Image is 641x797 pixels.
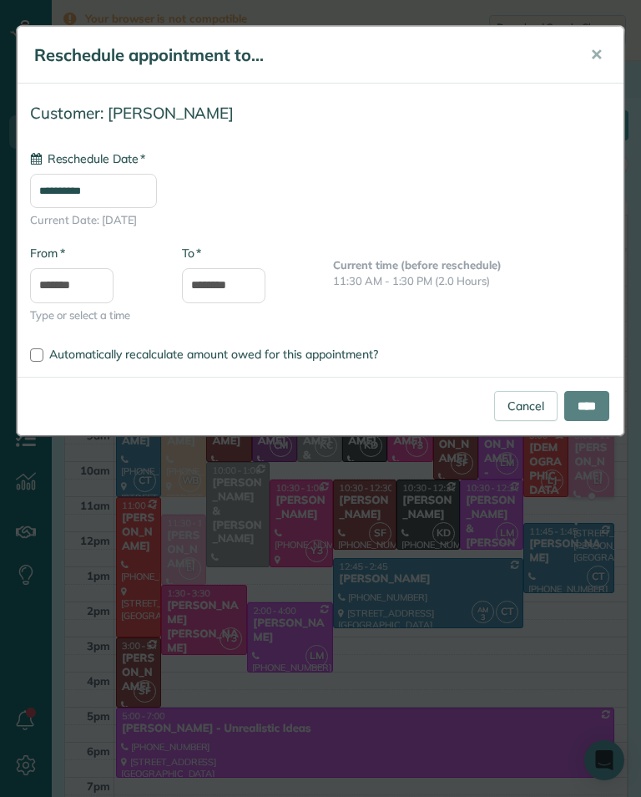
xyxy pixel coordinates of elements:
span: Type or select a time [30,307,156,323]
span: Current Date: [DATE] [30,212,611,228]
b: Current time (before reschedule) [333,258,502,272]
p: 11:30 AM - 1:30 PM (2.0 Hours) [333,273,611,289]
label: To [182,245,201,261]
span: ✕ [590,45,603,64]
label: From [30,245,64,261]
span: Automatically recalculate amount owed for this appointment? [49,347,378,362]
label: Reschedule Date [30,150,145,167]
a: Cancel [494,391,558,421]
h4: Customer: [PERSON_NAME] [30,104,611,122]
h5: Reschedule appointment to... [34,43,567,67]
